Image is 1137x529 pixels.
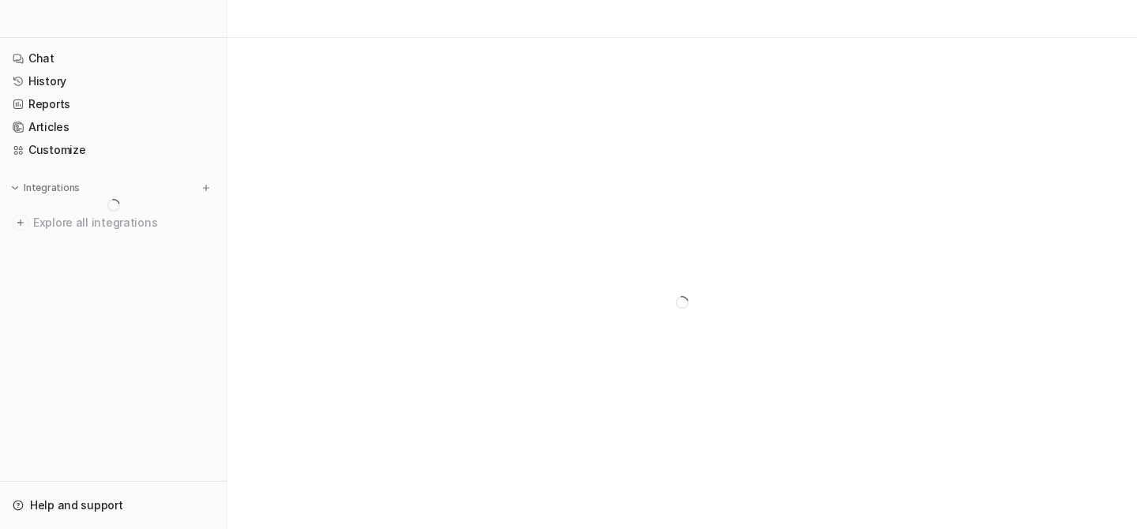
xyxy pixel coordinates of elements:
[6,116,220,138] a: Articles
[6,93,220,115] a: Reports
[6,180,84,196] button: Integrations
[6,212,220,234] a: Explore all integrations
[24,182,80,194] p: Integrations
[6,494,220,516] a: Help and support
[201,182,212,193] img: menu_add.svg
[13,215,28,231] img: explore all integrations
[33,210,214,235] span: Explore all integrations
[9,182,21,193] img: expand menu
[6,70,220,92] a: History
[6,47,220,69] a: Chat
[6,139,220,161] a: Customize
